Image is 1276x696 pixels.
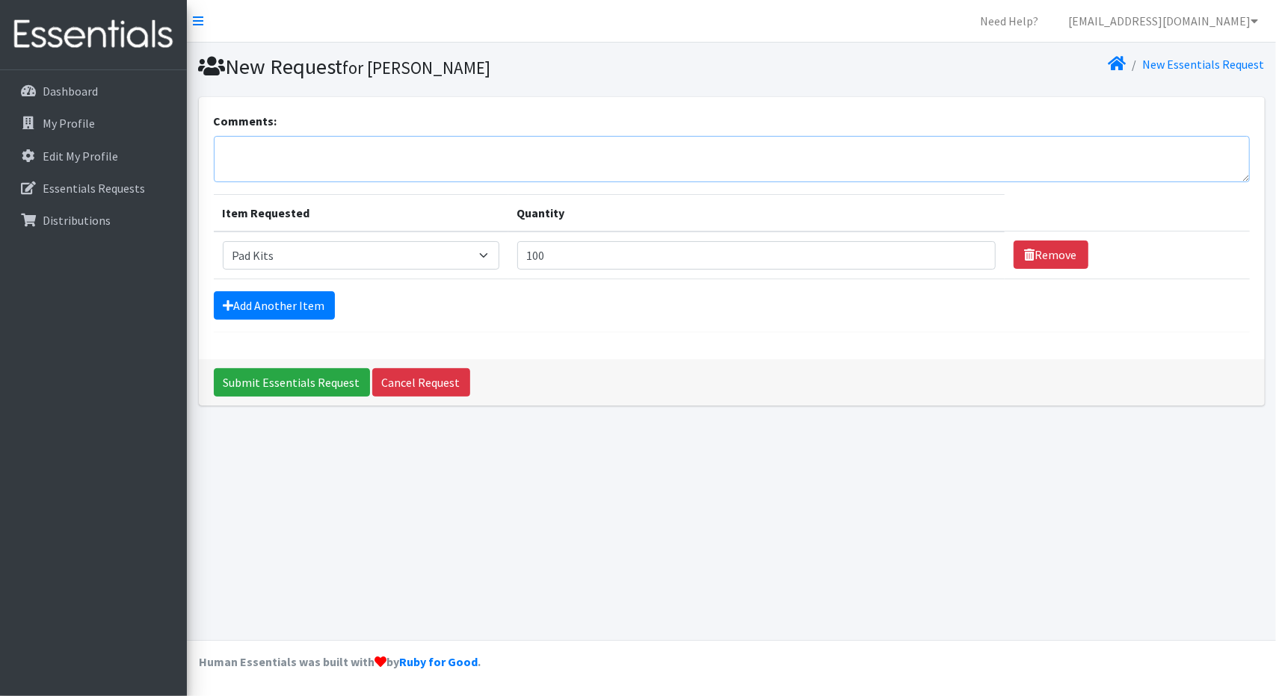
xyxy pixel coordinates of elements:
h1: New Request [199,54,727,80]
label: Comments: [214,112,277,130]
a: Cancel Request [372,368,470,397]
a: My Profile [6,108,181,138]
a: Dashboard [6,76,181,106]
a: Essentials Requests [6,173,181,203]
p: Edit My Profile [43,149,118,164]
img: HumanEssentials [6,10,181,60]
p: Dashboard [43,84,98,99]
a: Remove [1014,240,1088,269]
a: Ruby for Good [399,654,478,669]
a: Distributions [6,205,181,235]
a: Need Help? [968,6,1050,36]
th: Quantity [508,194,1005,232]
a: Edit My Profile [6,141,181,171]
small: for [PERSON_NAME] [343,57,491,78]
input: Submit Essentials Request [214,368,370,397]
p: Distributions [43,213,111,228]
a: [EMAIL_ADDRESS][DOMAIN_NAME] [1056,6,1270,36]
th: Item Requested [214,194,508,232]
p: Essentials Requests [43,181,145,196]
p: My Profile [43,116,95,131]
a: New Essentials Request [1143,57,1265,72]
a: Add Another Item [214,291,335,320]
strong: Human Essentials was built with by . [199,654,481,669]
